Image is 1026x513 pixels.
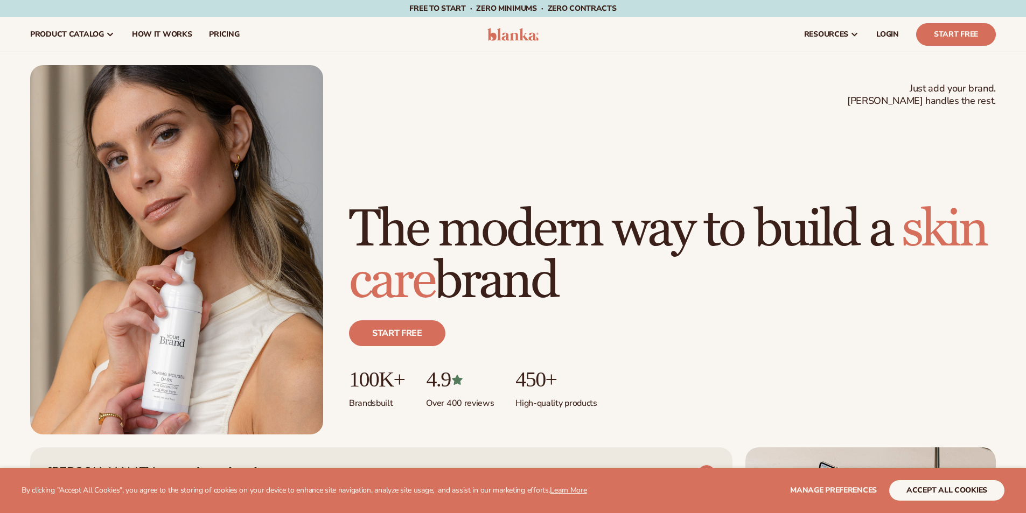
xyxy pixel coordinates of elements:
button: accept all cookies [889,480,1004,501]
img: logo [487,28,539,41]
span: resources [804,30,848,39]
h1: The modern way to build a brand [349,204,996,307]
span: Manage preferences [790,485,877,495]
a: pricing [200,17,248,52]
p: By clicking "Accept All Cookies", you agree to the storing of cookies on your device to enhance s... [22,486,587,495]
a: Learn More [550,485,587,495]
p: High-quality products [515,391,597,409]
span: How It Works [132,30,192,39]
a: LOGIN [868,17,908,52]
span: Just add your brand. [PERSON_NAME] handles the rest. [847,82,996,108]
button: Manage preferences [790,480,877,501]
img: Female holding tanning mousse. [30,65,323,434]
p: Brands built [349,391,404,409]
a: How It Works [123,17,201,52]
a: Start Free [916,23,996,46]
span: Free to start · ZERO minimums · ZERO contracts [409,3,616,13]
p: 100K+ [349,368,404,391]
p: 4.9 [426,368,494,391]
span: pricing [209,30,239,39]
a: resources [795,17,868,52]
p: Over 400 reviews [426,391,494,409]
a: product catalog [22,17,123,52]
span: LOGIN [876,30,899,39]
span: product catalog [30,30,104,39]
a: VIEW PRODUCTS [621,465,715,482]
span: skin care [349,198,987,313]
a: Start free [349,320,445,346]
p: 450+ [515,368,597,391]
